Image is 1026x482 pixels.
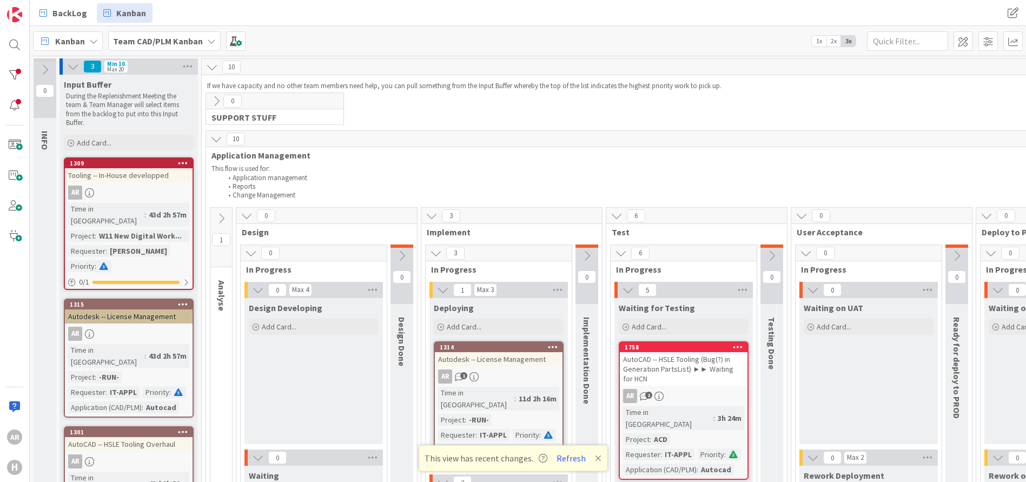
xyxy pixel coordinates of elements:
[427,227,588,237] span: Implement
[68,386,105,398] div: Requester
[823,283,842,296] span: 0
[249,302,322,313] span: Design Developing
[446,247,465,260] span: 3
[442,209,460,222] span: 3
[68,454,82,468] div: AR
[55,35,85,48] span: Kanban
[438,387,514,411] div: Time in [GEOGRAPHIC_DATA]
[438,414,465,426] div: Project
[438,369,452,384] div: AR
[948,270,966,283] span: 0
[812,36,826,47] span: 1x
[434,341,564,460] a: 1314Autodesk -- License ManagementARTime in [GEOGRAPHIC_DATA]:11d 2h 16mProject:-RUN-Requester:IT...
[477,287,494,293] div: Max 3
[797,227,958,237] span: User Acceptance
[211,112,330,123] span: SUPPORT STUFF
[516,393,559,405] div: 11d 2h 16m
[107,245,170,257] div: [PERSON_NAME]
[812,209,830,222] span: 0
[514,393,516,405] span: :
[52,6,87,19] span: BackLog
[612,227,773,237] span: Test
[438,429,475,441] div: Requester
[107,386,140,398] div: IT-APPL
[766,317,777,369] span: Testing Done
[512,444,513,456] span: :
[804,470,884,481] span: Rework Deployment
[816,247,835,260] span: 0
[212,233,230,246] span: 1
[70,428,193,436] div: 1301
[146,350,189,362] div: 43d 2h 57m
[804,302,863,313] span: Waiting on UAT
[64,157,194,290] a: 1309Tooling -- In-House developpedARTime in [GEOGRAPHIC_DATA]:43d 2h 57mProject:W11 New Digital W...
[477,429,509,441] div: IT-APPL
[65,454,193,468] div: AR
[95,260,96,272] span: :
[68,186,82,200] div: AR
[70,160,193,167] div: 1309
[578,270,596,283] span: 0
[616,264,743,275] span: In Progress
[623,464,697,476] div: Application (CAD/PLM)
[97,3,153,23] a: Kanban
[144,350,146,362] span: :
[268,283,287,296] span: 0
[77,138,111,148] span: Add Card...
[438,444,512,456] div: Application (CAD/PLM)
[113,36,203,47] b: Team CAD/PLM Kanban
[36,84,54,97] span: 0
[65,309,193,323] div: Autodesk -- License Management
[823,451,842,464] span: 0
[146,209,189,221] div: 43d 2h 57m
[107,61,125,67] div: Min 10
[105,245,107,257] span: :
[619,341,749,480] a: 1758AutoCAD -- HSLE Tooling (Bug(?) in Generation PartsList) ►► Waiting for HCNARTime in [GEOGRAP...
[650,433,651,445] span: :
[620,342,747,352] div: 1758
[434,302,474,313] span: Deploying
[715,412,744,424] div: 3h 24m
[627,209,645,222] span: 6
[440,344,562,351] div: 1314
[261,247,280,260] span: 0
[68,245,105,257] div: Requester
[268,451,287,464] span: 0
[841,36,856,47] span: 3x
[513,429,539,441] div: Priority
[65,275,193,289] div: 0/1
[65,427,193,451] div: 1301AutoCAD -- HSLE Tooling Overhaul
[216,280,227,311] span: Analyse
[68,401,142,413] div: Application (CAD/PLM)
[95,371,96,383] span: :
[246,264,373,275] span: In Progress
[632,322,666,332] span: Add Card...
[116,6,146,19] span: Kanban
[70,301,193,308] div: 1315
[620,389,747,403] div: AR
[227,133,245,146] span: 10
[68,260,95,272] div: Priority
[393,270,411,283] span: 0
[223,95,242,108] span: 0
[460,372,467,379] span: 1
[431,264,558,275] span: In Progress
[242,227,403,237] span: Design
[847,455,864,460] div: Max 2
[83,60,102,73] span: 3
[68,327,82,341] div: AR
[625,344,747,351] div: 1758
[222,61,241,74] span: 10
[64,299,194,418] a: 1315Autodesk -- License ManagementARTime in [GEOGRAPHIC_DATA]:43d 2h 57mProject:-RUN-Requester:IT...
[619,302,695,313] span: Waiting for Testing
[79,276,89,288] span: 0 / 1
[66,92,191,127] p: During the Replenishment Meeting the team & Team Manager will select items from the backlog to pu...
[581,317,592,404] span: Implementation Done
[724,448,726,460] span: :
[95,230,96,242] span: :
[435,369,562,384] div: AR
[466,414,492,426] div: -RUN-
[763,270,781,283] span: 0
[623,406,713,430] div: Time in [GEOGRAPHIC_DATA]
[513,444,549,456] div: Autocad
